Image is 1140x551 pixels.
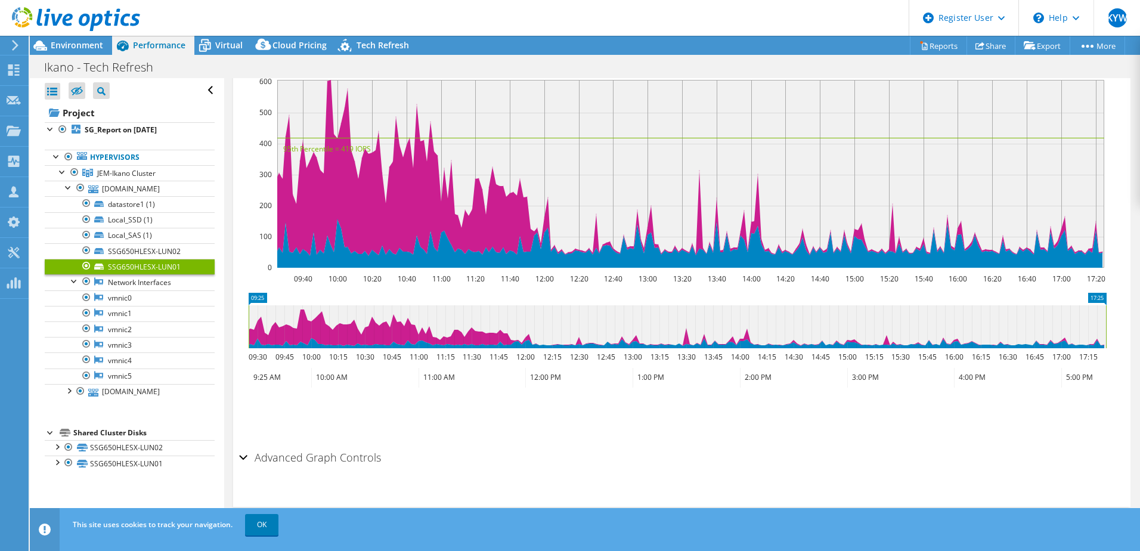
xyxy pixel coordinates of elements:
text: 100 [259,231,272,242]
text: 12:40 [603,274,622,284]
a: SSG650HLESX-LUN02 [45,440,215,456]
text: 14:20 [776,274,794,284]
a: SSG650HLESX-LUN02 [45,243,215,259]
text: 95th Percentile = 419 IOPS [283,144,371,154]
a: Network Interfaces [45,274,215,290]
text: 09:45 [275,352,293,362]
text: 09:40 [293,274,312,284]
text: 15:30 [891,352,909,362]
a: JEM-Ikano Cluster [45,165,215,181]
svg: \n [1033,13,1044,23]
text: 11:30 [462,352,481,362]
text: 200 [259,200,272,211]
text: 11:00 [409,352,427,362]
text: 16:00 [948,274,966,284]
text: 14:00 [730,352,749,362]
text: 11:00 [432,274,450,284]
text: 10:45 [382,352,401,362]
a: SSG650HLESX-LUN01 [45,456,215,471]
b: SG_Report on [DATE] [85,125,157,135]
text: 12:20 [569,274,588,284]
text: 11:40 [500,274,519,284]
text: 16:30 [998,352,1017,362]
a: vmnic5 [45,369,215,384]
a: vmnic2 [45,321,215,337]
text: 11:45 [489,352,507,362]
text: 13:00 [623,352,642,362]
text: 13:00 [638,274,656,284]
text: 14:30 [784,352,803,362]
text: 10:00 [302,352,320,362]
a: More [1070,36,1125,55]
a: vmnic4 [45,352,215,368]
a: datastore1 (1) [45,196,215,212]
text: 10:15 [329,352,347,362]
text: 12:30 [569,352,588,362]
text: 11:15 [436,352,454,362]
text: 15:00 [845,274,863,284]
text: 14:45 [811,352,829,362]
span: Tech Refresh [357,39,409,51]
a: Share [966,36,1015,55]
a: vmnic3 [45,337,215,352]
text: 10:40 [397,274,416,284]
span: Performance [133,39,185,51]
span: JEM-Ikano Cluster [97,168,156,178]
text: 10:20 [363,274,381,284]
text: 16:40 [1017,274,1036,284]
text: 300 [259,169,272,179]
div: Shared Cluster Disks [73,426,215,440]
text: 500 [259,107,272,117]
text: 14:15 [757,352,776,362]
text: 13:45 [704,352,722,362]
text: 0 [268,262,272,273]
text: 15:45 [918,352,936,362]
text: 14:40 [810,274,829,284]
text: 10:30 [355,352,374,362]
text: 16:20 [983,274,1001,284]
text: 15:20 [879,274,898,284]
a: [DOMAIN_NAME] [45,181,215,196]
span: Virtual [215,39,243,51]
a: SG_Report on [DATE] [45,122,215,138]
text: 17:00 [1052,274,1070,284]
a: Hypervisors [45,150,215,165]
text: 16:00 [944,352,963,362]
text: 13:15 [650,352,668,362]
text: 17:00 [1052,352,1070,362]
text: 17:15 [1079,352,1097,362]
text: 12:00 [516,352,534,362]
text: 09:30 [248,352,267,362]
span: Environment [51,39,103,51]
a: vmnic0 [45,290,215,306]
span: Cloud Pricing [272,39,327,51]
text: 600 [259,76,272,86]
a: SSG650HLESX-LUN01 [45,259,215,274]
a: [DOMAIN_NAME] [45,384,215,400]
span: This site uses cookies to track your navigation. [73,519,233,530]
text: 13:40 [707,274,726,284]
text: 15:40 [914,274,933,284]
text: 14:00 [742,274,760,284]
text: 12:00 [535,274,553,284]
h2: Advanced Graph Controls [239,445,381,469]
text: 15:00 [838,352,856,362]
span: KYW [1108,8,1127,27]
text: 400 [259,138,272,148]
a: Local_SSD (1) [45,212,215,228]
text: 13:30 [677,352,695,362]
text: 17:20 [1086,274,1105,284]
text: 12:15 [543,352,561,362]
h1: Ikano - Tech Refresh [39,61,172,74]
text: 16:45 [1025,352,1043,362]
text: 16:15 [971,352,990,362]
a: Local_SAS (1) [45,228,215,243]
a: Export [1015,36,1070,55]
text: 12:45 [596,352,615,362]
a: OK [245,514,278,535]
text: 15:15 [865,352,883,362]
a: Project [45,103,215,122]
text: 13:20 [673,274,691,284]
text: 10:00 [328,274,346,284]
a: vmnic1 [45,306,215,321]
